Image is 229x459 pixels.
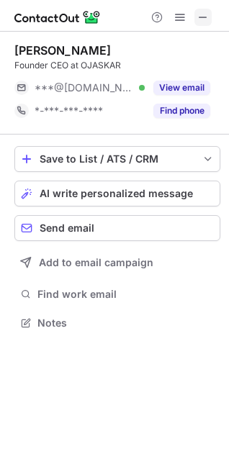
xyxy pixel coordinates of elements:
[40,153,195,165] div: Save to List / ATS / CRM
[39,257,153,268] span: Add to email campaign
[14,59,220,72] div: Founder CEO at OJASKAR
[14,9,101,26] img: ContactOut v5.3.10
[14,250,220,276] button: Add to email campaign
[14,43,111,58] div: [PERSON_NAME]
[37,288,215,301] span: Find work email
[14,215,220,241] button: Send email
[37,317,215,330] span: Notes
[14,181,220,206] button: AI write personalized message
[14,146,220,172] button: save-profile-one-click
[40,188,193,199] span: AI write personalized message
[40,222,94,234] span: Send email
[153,81,210,95] button: Reveal Button
[14,284,220,304] button: Find work email
[14,313,220,333] button: Notes
[153,104,210,118] button: Reveal Button
[35,81,134,94] span: ***@[DOMAIN_NAME]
